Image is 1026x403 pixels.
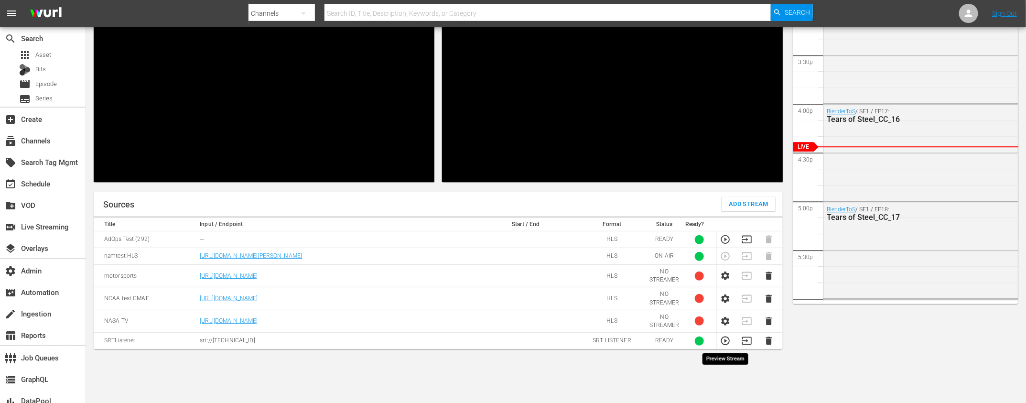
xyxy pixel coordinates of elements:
[764,271,774,281] button: Delete
[720,294,731,304] button: Configure
[35,79,57,89] span: Episode
[647,231,682,248] td: READY
[474,218,577,231] th: Start / End
[764,294,774,304] button: Delete
[647,248,682,265] td: ON AIR
[5,243,16,254] span: Overlays
[5,287,16,298] span: Automation
[682,218,717,231] th: Ready?
[722,197,776,211] button: Add Stream
[647,333,682,349] td: READY
[764,336,774,346] button: Delete
[647,287,682,310] td: NO STREAMER
[764,316,774,327] button: Delete
[94,265,197,287] td: motorsports
[5,374,16,385] span: GraphQL
[200,272,258,279] a: [URL][DOMAIN_NAME]
[578,248,647,265] td: HLS
[578,333,647,349] td: SRT LISTENER
[5,265,16,277] span: Admin
[5,178,16,190] span: Schedule
[35,65,46,74] span: Bits
[720,234,731,245] button: Preview Stream
[742,336,752,346] button: Transition
[200,317,258,324] a: [URL][DOMAIN_NAME]
[771,4,813,21] button: Search
[5,114,16,125] span: Create
[827,115,969,124] div: Tears of Steel_CC_16
[200,337,471,345] p: srt://[TECHNICAL_ID]
[578,265,647,287] td: HLS
[94,333,197,349] td: SRTListener
[5,157,16,168] span: Search Tag Mgmt
[197,231,474,248] td: ---
[94,231,197,248] td: AdOps Test (292)
[578,310,647,332] td: HLS
[5,33,16,44] span: Search
[5,135,16,147] span: Channels
[720,316,731,327] button: Configure
[6,8,17,19] span: menu
[827,108,855,115] a: BlenderToS
[5,308,16,320] span: Ingestion
[5,200,16,211] span: VOD
[200,295,258,302] a: [URL][DOMAIN_NAME]
[5,352,16,364] span: Job Queues
[5,221,16,233] span: Live Streaming
[103,200,134,209] h1: Sources
[827,206,855,213] a: BlenderToS
[578,218,647,231] th: Format
[729,199,768,210] span: Add Stream
[647,265,682,287] td: NO STREAMER
[35,94,53,103] span: Series
[992,10,1017,17] a: Sign Out
[647,310,682,332] td: NO STREAMER
[827,213,969,222] div: Tears of Steel_CC_17
[19,64,31,76] div: Bits
[742,234,752,245] button: Transition
[827,108,969,124] div: / SE1 / EP17:
[94,218,197,231] th: Title
[785,4,810,21] span: Search
[94,287,197,310] td: NCAA test CMAF
[827,206,969,222] div: / SE1 / EP18:
[647,218,682,231] th: Status
[94,310,197,332] td: NASA TV
[23,2,69,25] img: ans4CAIJ8jUAAAAAAAAAAAAAAAAAAAAAAAAgQb4GAAAAAAAAAAAAAAAAAAAAAAAAJMjXAAAAAAAAAAAAAAAAAAAAAAAAgAT5G...
[19,78,31,90] span: Episode
[200,252,302,259] a: [URL][DOMAIN_NAME][PERSON_NAME]
[578,231,647,248] td: HLS
[720,271,731,281] button: Configure
[19,93,31,105] span: Series
[35,50,51,60] span: Asset
[578,287,647,310] td: HLS
[197,218,474,231] th: Input / Endpoint
[94,248,197,265] td: namtest HLS
[5,330,16,341] span: Reports
[19,49,31,61] span: Asset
